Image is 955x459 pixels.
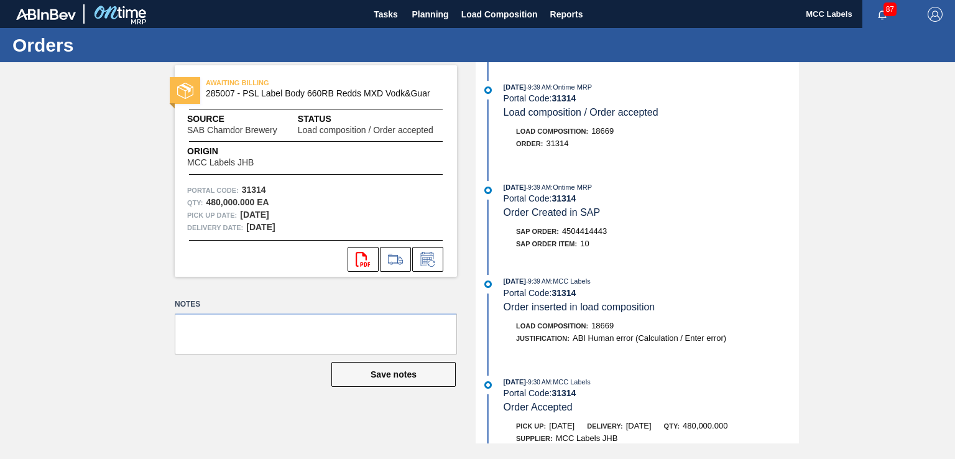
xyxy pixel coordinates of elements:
[187,158,254,167] span: MCC Labels JHB
[516,127,588,135] span: Load Composition :
[504,93,799,103] div: Portal Code:
[526,184,551,191] span: - 9:39 AM
[504,402,573,412] span: Order Accepted
[551,193,576,203] strong: 31314
[298,113,445,126] span: Status
[551,183,592,191] span: : Ontime MRP
[556,433,618,443] span: MCC Labels JHB
[526,379,551,386] span: - 9:30 AM
[504,193,799,203] div: Portal Code:
[187,145,285,158] span: Origin
[526,84,551,91] span: - 9:39 AM
[484,381,492,389] img: atual
[664,422,680,430] span: Qty:
[516,335,570,342] span: Justification:
[546,139,568,148] span: 31314
[516,422,546,430] span: Pick up:
[883,2,897,16] span: 87
[551,83,592,91] span: : Ontime MRP
[246,222,275,232] strong: [DATE]
[484,86,492,94] img: atual
[504,302,655,312] span: Order inserted in load composition
[504,288,799,298] div: Portal Code:
[562,226,607,236] span: 4504414443
[516,435,553,442] span: Supplier:
[551,93,576,103] strong: 31314
[516,240,577,248] span: SAP Order Item:
[187,113,298,126] span: Source
[206,197,269,207] strong: 480,000.000 EA
[298,126,433,135] span: Load composition / Order accepted
[461,7,538,22] span: Load Composition
[187,184,239,197] span: Portal Code:
[206,76,380,89] span: AWAITING BILLING
[504,378,526,386] span: [DATE]
[516,228,559,235] span: SAP Order:
[380,247,411,272] div: Go to Load Composition
[683,421,727,430] span: 480,000.000
[187,221,243,234] span: Delivery Date:
[504,388,799,398] div: Portal Code:
[187,126,277,135] span: SAB Chamdor Brewery
[12,38,233,52] h1: Orders
[587,422,622,430] span: Delivery:
[16,9,76,20] img: TNhmsLtSVTkK8tSr43FrP2fwEKptu5GPRR3wAAAABJRU5ErkJggg==
[177,83,193,99] img: status
[504,183,526,191] span: [DATE]
[206,89,431,98] span: 285007 - PSL Label Body 660RB Redds MXD Vodk&Guar
[551,378,591,386] span: : MCC Labels
[484,280,492,288] img: atual
[551,288,576,298] strong: 31314
[573,333,726,343] span: ABI Human error (Calculation / Enter error)
[412,247,443,272] div: Inform order change
[516,140,543,147] span: Order :
[187,209,237,221] span: Pick up Date:
[928,7,943,22] img: Logout
[862,6,902,23] button: Notifications
[175,295,457,313] label: Notes
[526,278,551,285] span: - 9:39 AM
[240,210,269,220] strong: [DATE]
[591,321,614,330] span: 18669
[549,421,574,430] span: [DATE]
[626,421,652,430] span: [DATE]
[348,247,379,272] div: Open PDF file
[242,185,266,195] strong: 31314
[412,7,449,22] span: Planning
[516,322,588,330] span: Load Composition :
[504,83,526,91] span: [DATE]
[550,7,583,22] span: Reports
[372,7,400,22] span: Tasks
[591,126,614,136] span: 18669
[504,277,526,285] span: [DATE]
[504,207,601,218] span: Order Created in SAP
[504,107,658,118] span: Load composition / Order accepted
[484,187,492,194] img: atual
[580,239,589,248] span: 10
[551,277,591,285] span: : MCC Labels
[551,388,576,398] strong: 31314
[187,197,203,209] span: Qty :
[331,362,456,387] button: Save notes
